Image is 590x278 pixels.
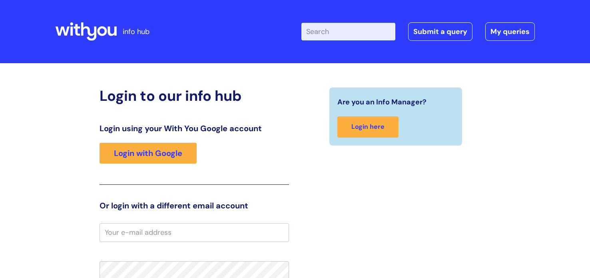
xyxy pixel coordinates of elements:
h2: Login to our info hub [100,87,289,104]
a: Login with Google [100,143,197,164]
a: Login here [337,116,399,138]
p: info hub [123,25,149,38]
input: Your e-mail address [100,223,289,242]
h3: Or login with a different email account [100,201,289,210]
h3: Login using your With You Google account [100,124,289,133]
input: Search [301,23,395,40]
span: Are you an Info Manager? [337,96,427,108]
a: Submit a query [408,22,472,41]
a: My queries [485,22,535,41]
